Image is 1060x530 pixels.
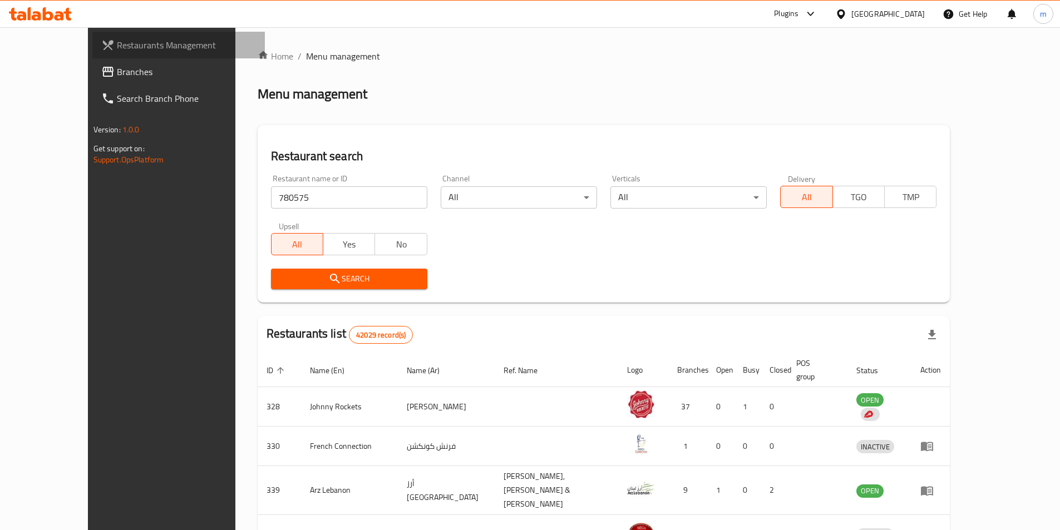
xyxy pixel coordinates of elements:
[271,233,323,255] button: All
[734,353,761,387] th: Busy
[734,427,761,466] td: 0
[279,222,299,230] label: Upsell
[707,427,734,466] td: 0
[258,85,367,103] h2: Menu management
[785,189,828,205] span: All
[761,387,787,427] td: 0
[734,466,761,515] td: 0
[117,65,256,78] span: Branches
[889,189,932,205] span: TMP
[93,122,121,137] span: Version:
[298,49,302,63] li: /
[374,233,427,255] button: No
[117,38,256,52] span: Restaurants Management
[92,32,265,58] a: Restaurants Management
[258,49,293,63] a: Home
[495,466,618,515] td: [PERSON_NAME],[PERSON_NAME] & [PERSON_NAME]
[310,364,359,377] span: Name (En)
[856,440,894,453] span: INACTIVE
[668,387,707,427] td: 37
[271,269,427,289] button: Search
[919,321,945,348] div: Export file
[856,364,893,377] span: Status
[856,394,884,407] span: OPEN
[328,236,371,252] span: Yes
[267,364,288,377] span: ID
[276,236,319,252] span: All
[93,152,164,167] a: Support.OpsPlatform
[280,272,418,286] span: Search
[117,92,256,105] span: Search Branch Phone
[761,427,787,466] td: 0
[884,186,936,208] button: TMP
[920,439,941,453] div: Menu
[323,233,375,255] button: Yes
[707,387,734,427] td: 0
[122,122,140,137] span: 1.0.0
[258,49,950,63] nav: breadcrumb
[349,330,412,340] span: 42029 record(s)
[618,353,668,387] th: Logo
[851,8,925,20] div: [GEOGRAPHIC_DATA]
[861,408,880,421] div: Indicates that the vendor menu management has been moved to DH Catalog service
[301,427,398,466] td: French Connection
[774,7,798,21] div: Plugins
[780,186,832,208] button: All
[93,141,145,156] span: Get support on:
[258,466,301,515] td: 339
[301,466,398,515] td: Arz Lebanon
[863,409,873,419] img: delivery hero logo
[920,484,941,497] div: Menu
[349,326,413,344] div: Total records count
[668,353,707,387] th: Branches
[837,189,880,205] span: TGO
[301,387,398,427] td: Johnny Rockets
[734,387,761,427] td: 1
[668,466,707,515] td: 9
[504,364,552,377] span: Ref. Name
[398,427,495,466] td: فرنش كونكشن
[707,353,734,387] th: Open
[271,186,427,209] input: Search for restaurant name or ID..
[1040,8,1047,20] span: m
[267,325,413,344] h2: Restaurants list
[832,186,885,208] button: TGO
[258,387,301,427] td: 328
[398,466,495,515] td: أرز [GEOGRAPHIC_DATA]
[911,353,950,387] th: Action
[398,387,495,427] td: [PERSON_NAME]
[627,430,655,458] img: French Connection
[258,427,301,466] td: 330
[788,175,816,182] label: Delivery
[856,484,884,497] span: OPEN
[668,427,707,466] td: 1
[627,474,655,502] img: Arz Lebanon
[271,148,937,165] h2: Restaurant search
[92,85,265,112] a: Search Branch Phone
[761,466,787,515] td: 2
[761,353,787,387] th: Closed
[707,466,734,515] td: 1
[92,58,265,85] a: Branches
[856,440,894,453] div: INACTIVE
[796,356,834,383] span: POS group
[407,364,454,377] span: Name (Ar)
[441,186,597,209] div: All
[627,390,655,418] img: Johnny Rockets
[610,186,767,209] div: All
[379,236,422,252] span: No
[306,49,380,63] span: Menu management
